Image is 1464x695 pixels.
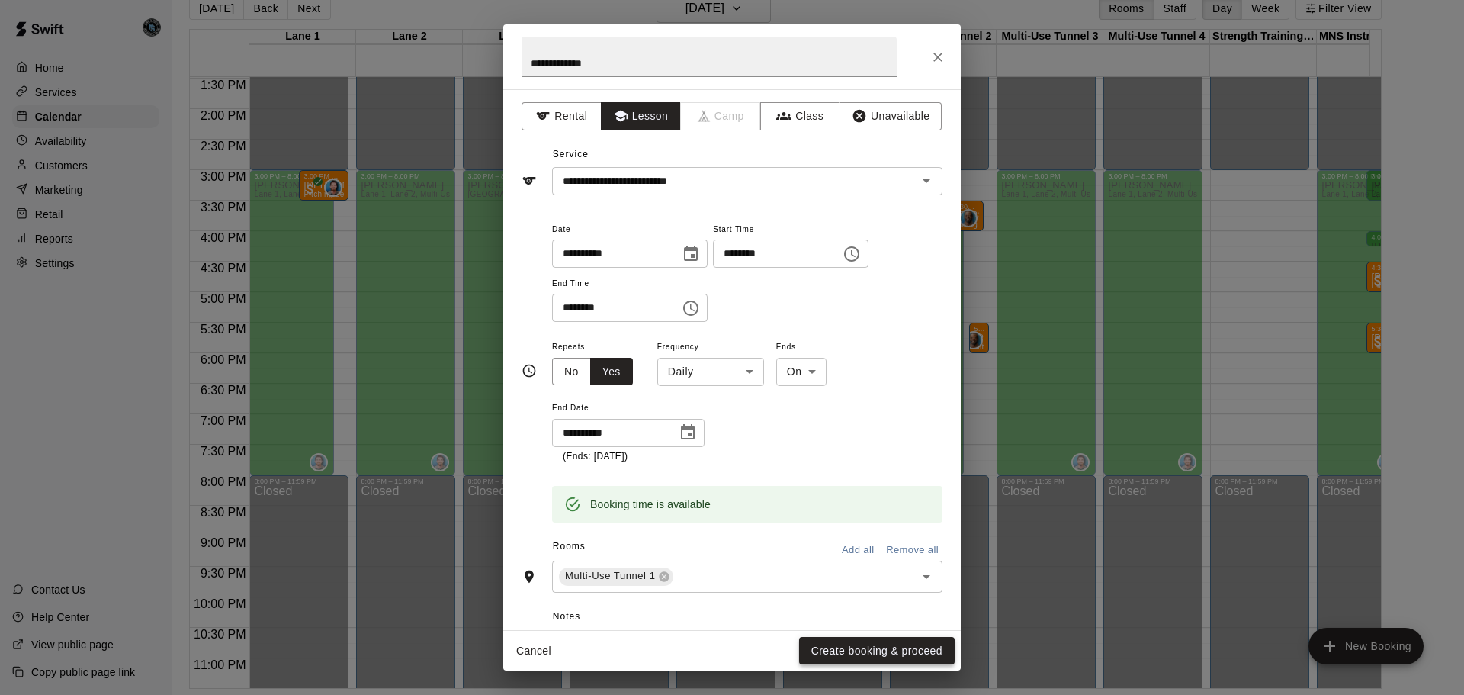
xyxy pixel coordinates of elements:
div: Multi-Use Tunnel 1 [559,568,673,586]
svg: Service [522,173,537,188]
button: Choose date, selected date is Aug 12, 2025 [676,239,706,269]
button: Open [916,170,937,191]
span: Rooms [553,541,586,552]
span: Notes [553,605,942,629]
button: Class [760,102,840,130]
button: Lesson [601,102,681,130]
button: No [552,358,591,386]
p: (Ends: [DATE]) [563,449,694,465]
button: Yes [590,358,633,386]
span: Multi-Use Tunnel 1 [559,568,661,584]
button: Close [924,43,952,71]
div: On [776,358,827,386]
button: Choose time, selected time is 2:30 PM [836,239,867,269]
span: Frequency [657,337,764,358]
span: Start Time [713,220,868,240]
span: Camps can only be created in the Services page [681,102,761,130]
div: Booking time is available [590,491,711,518]
button: Create booking & proceed [799,637,955,665]
button: Choose time, selected time is 3:00 PM [676,293,706,323]
button: Choose date, selected date is Aug 13, 2025 [673,417,703,448]
div: Daily [657,358,764,386]
button: Rental [522,102,602,130]
span: Ends [776,337,827,358]
div: outlined button group [552,358,633,386]
span: Date [552,220,708,240]
button: Cancel [509,637,558,665]
button: Remove all [882,539,942,562]
span: End Date [552,398,705,419]
svg: Timing [522,363,537,378]
button: Add all [833,539,882,562]
button: Open [916,566,937,587]
span: Service [553,149,589,159]
span: End Time [552,274,708,294]
svg: Rooms [522,569,537,584]
button: Unavailable [840,102,942,130]
span: Repeats [552,337,645,358]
